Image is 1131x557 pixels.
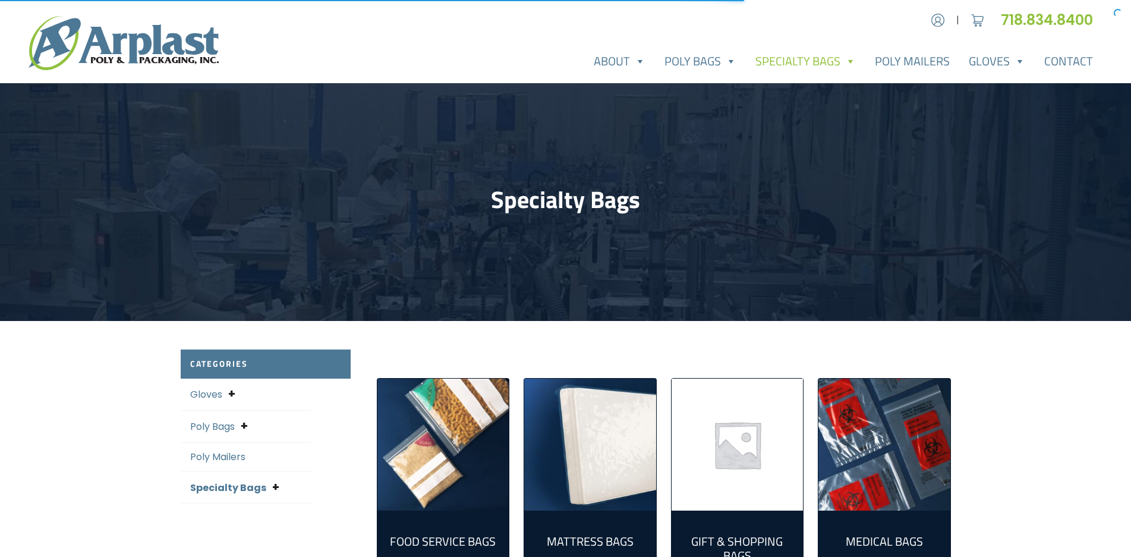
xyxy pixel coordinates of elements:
h2: Mattress Bags [534,534,647,549]
a: Visit product category Food Service Bags [377,379,509,511]
a: Visit product category Medical Bags [818,379,950,511]
a: 718.834.8400 [1001,10,1102,30]
a: Visit product category Mattress Bags [524,379,656,511]
img: Mattress Bags [524,379,656,511]
a: Poly Mailers [190,450,245,464]
h1: Specialty Bags [181,185,951,214]
img: Gift & Shopping Bags [672,379,804,511]
a: Specialty Bags [190,481,266,495]
a: Visit product category Gift & Shopping Bags [672,379,804,511]
a: Contact [1035,49,1102,73]
a: Gloves [959,49,1035,73]
a: Poly Bags [190,420,235,433]
span: | [956,13,959,27]
a: Poly Bags [655,49,746,73]
a: Poly Mailers [865,49,959,73]
h2: Medical Bags [828,534,941,549]
h2: Food Service Bags [387,534,500,549]
h2: Categories [181,350,351,379]
img: Medical Bags [818,379,950,511]
a: About [584,49,655,73]
a: Gloves [190,388,222,401]
img: Food Service Bags [377,379,509,511]
img: logo [29,16,219,70]
a: Specialty Bags [746,49,865,73]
